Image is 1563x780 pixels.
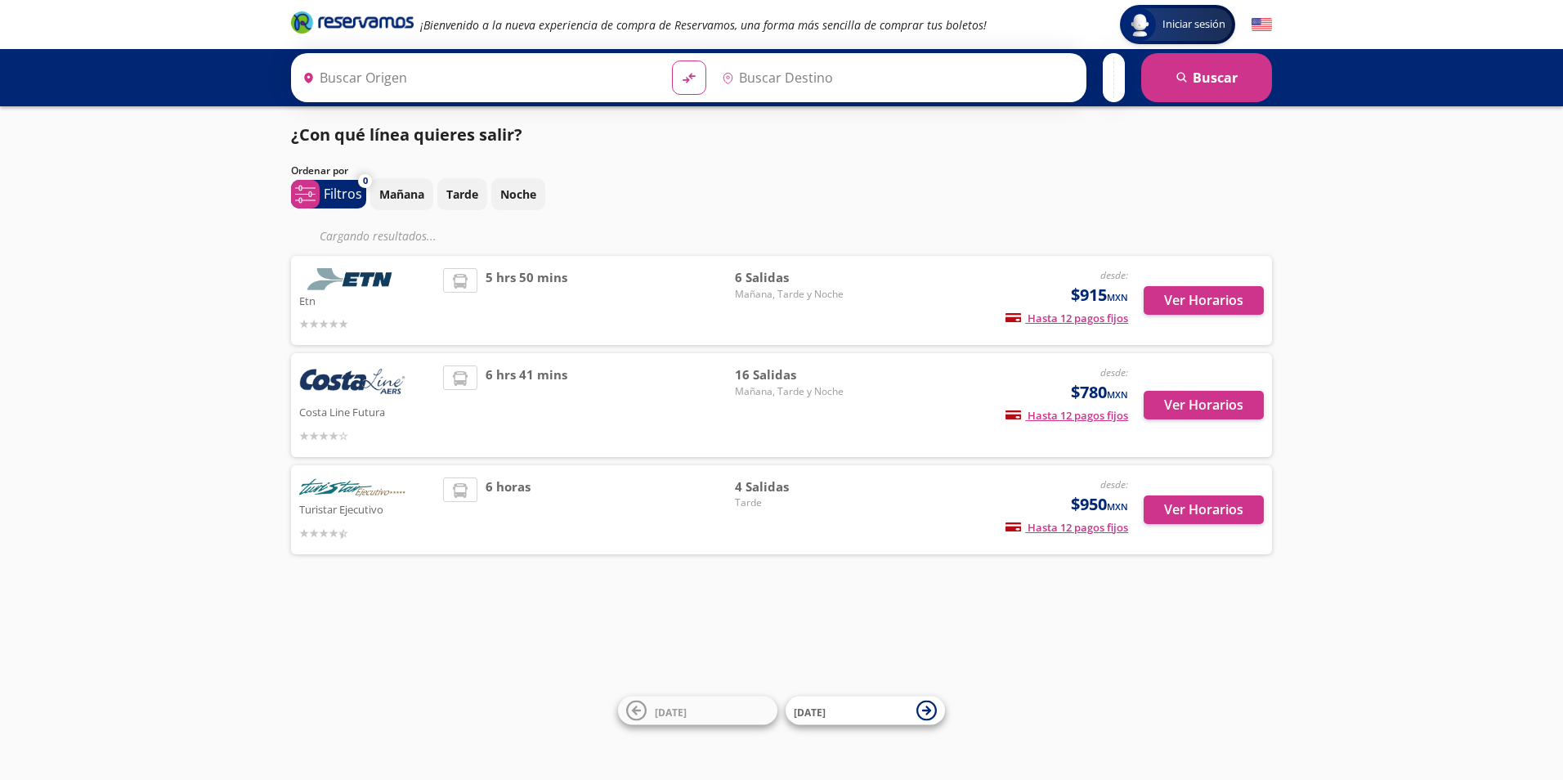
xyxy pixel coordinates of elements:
span: $950 [1071,492,1128,517]
p: Noche [500,186,536,203]
em: Cargando resultados ... [320,228,437,244]
small: MXN [1107,291,1128,303]
span: Hasta 12 pagos fijos [1005,311,1128,325]
em: desde: [1100,477,1128,491]
button: [DATE] [786,697,945,725]
button: English [1252,15,1272,35]
p: Etn [299,290,435,310]
span: [DATE] [794,705,826,719]
span: 0 [363,174,368,188]
button: 0Filtros [291,180,366,208]
span: $915 [1071,283,1128,307]
em: ¡Bienvenido a la nueva experiencia de compra de Reservamos, una forma más sencilla de comprar tus... [420,17,987,33]
span: 6 hrs 41 mins [486,365,567,445]
i: Brand Logo [291,10,414,34]
em: desde: [1100,365,1128,379]
p: Mañana [379,186,424,203]
p: ¿Con qué línea quieres salir? [291,123,522,147]
span: Mañana, Tarde y Noche [735,384,849,399]
span: Mañana, Tarde y Noche [735,287,849,302]
button: Ver Horarios [1144,495,1264,524]
button: Ver Horarios [1144,391,1264,419]
p: Tarde [446,186,478,203]
span: 4 Salidas [735,477,849,496]
span: $780 [1071,380,1128,405]
button: Buscar [1141,53,1272,102]
img: Turistar Ejecutivo [299,477,405,500]
button: Tarde [437,178,487,210]
img: Etn [299,268,405,290]
span: 6 horas [486,477,531,542]
span: Tarde [735,495,849,510]
span: 6 Salidas [735,268,849,287]
em: desde: [1100,268,1128,282]
span: [DATE] [655,705,687,719]
a: Brand Logo [291,10,414,39]
span: 16 Salidas [735,365,849,384]
button: Noche [491,178,545,210]
span: Hasta 12 pagos fijos [1005,520,1128,535]
button: Mañana [370,178,433,210]
span: Iniciar sesión [1156,16,1232,33]
small: MXN [1107,388,1128,401]
p: Costa Line Futura [299,401,435,421]
img: Costa Line Futura [299,365,405,401]
input: Buscar Origen [296,57,659,98]
p: Turistar Ejecutivo [299,499,435,518]
button: [DATE] [618,697,777,725]
button: Ver Horarios [1144,286,1264,315]
span: Hasta 12 pagos fijos [1005,408,1128,423]
span: 5 hrs 50 mins [486,268,567,333]
p: Ordenar por [291,164,348,178]
small: MXN [1107,500,1128,513]
p: Filtros [324,184,362,204]
input: Buscar Destino [715,57,1078,98]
